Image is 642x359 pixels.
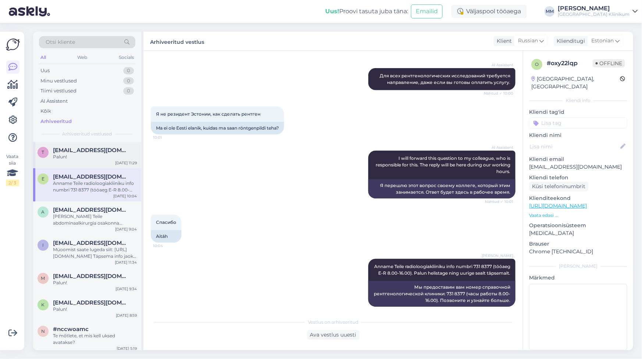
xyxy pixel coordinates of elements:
[53,332,137,346] div: Te mõtlete, et mis kell uksed avatakse?
[40,87,77,95] div: Tiimi vestlused
[411,4,443,18] button: Emailid
[53,273,130,279] span: mnoge32@gmail.com
[485,199,513,204] span: Nähtud ✓ 10:01
[529,174,627,182] p: Kliendi telefon
[40,118,72,125] div: Arhiveeritud
[40,98,68,105] div: AI Assistent
[53,147,130,154] span: triin.fokin@gmail.com
[115,226,137,232] div: [DATE] 9:04
[39,53,47,62] div: All
[151,122,284,134] div: Ma ei ole Eesti elanik, kuidas ma saan röntgenpildi teha?
[529,229,627,237] p: [MEDICAL_DATA]
[529,222,627,229] p: Operatsioonisüsteem
[113,193,137,199] div: [DATE] 10:04
[529,142,619,151] input: Lisa nimi
[558,11,629,17] div: [GEOGRAPHIC_DATA] Kliinikum
[115,160,137,166] div: [DATE] 11:29
[156,219,176,225] span: Спасибо
[53,154,137,160] div: Palun!
[41,275,45,281] span: m
[150,36,204,46] label: Arhiveeritud vestlus
[308,319,358,325] span: Vestlus on arhiveeritud
[6,180,19,186] div: 2 / 3
[53,207,130,213] span: Aigi.asser23@gmail.com
[531,75,620,91] div: [GEOGRAPHIC_DATA], [GEOGRAPHIC_DATA]
[116,286,137,292] div: [DATE] 9:34
[518,37,538,45] span: Russian
[376,155,511,174] span: I will forward this question to my colleague, who is responsible for this. The reply will be here...
[42,149,45,155] span: t
[535,61,539,67] span: o
[76,53,89,62] div: Web
[481,307,513,313] span: (Muudetud) 10:04
[529,274,627,282] p: Märkmed
[116,313,137,318] div: [DATE] 8:59
[42,176,45,182] span: E
[325,8,339,15] b: Uus!
[529,182,588,191] div: Küsi telefoninumbrit
[307,330,359,340] div: Ava vestlus uuesti
[6,38,20,52] img: Askly Logo
[53,240,130,246] span: ilveskadi@gmail.com
[40,67,50,74] div: Uus
[368,179,515,198] div: Я перешлю этот вопрос своему коллеге, который этим занимается. Ответ будет здесь в рабочее время.
[117,53,135,62] div: Socials
[42,209,45,215] span: A
[529,108,627,116] p: Kliendi tag'id
[53,306,137,313] div: Palun!
[53,180,137,193] div: Anname Teile radioloogiakliiniku info numbri 731 8377 (tööaeg E-R 8.00-16.00). Palun helistage ni...
[368,281,515,307] div: Мы предоставим вам номер справочной рентгенологической клиники: 731 8377 (часы работы 8.00-16.00)...
[529,248,627,256] p: Chrome [TECHNICAL_ID]
[529,194,627,202] p: Klienditeekond
[325,7,408,16] div: Proovi tasuta juba täna:
[529,163,627,171] p: [EMAIL_ADDRESS][DOMAIN_NAME]
[6,153,19,186] div: Vaata siia
[53,173,130,180] span: Elikarand@gmail.com
[482,253,513,258] span: [PERSON_NAME]
[41,328,45,334] span: n
[123,67,134,74] div: 0
[591,37,614,45] span: Estonian
[63,131,112,137] span: Arhiveeritud vestlused
[547,59,593,68] div: # oxy22lqp
[529,97,627,104] div: Kliendi info
[486,62,513,68] span: AI Assistent
[42,242,44,248] span: i
[529,117,627,129] input: Lisa tag
[117,346,137,351] div: [DATE] 5:19
[494,37,512,45] div: Klient
[558,6,638,17] a: [PERSON_NAME][GEOGRAPHIC_DATA] Kliinikum
[529,263,627,270] div: [PERSON_NAME]
[558,6,629,11] div: [PERSON_NAME]
[46,38,75,46] span: Otsi kliente
[529,240,627,248] p: Brauser
[40,77,77,85] div: Minu vestlused
[53,213,137,226] div: [PERSON_NAME] Teile abdominaalkirurgia osakonna sekretäri numbri 731 8228 (E-R 08.00-16.00), et T...
[53,299,130,306] span: kroot.padrik@gmail.com
[123,87,134,95] div: 0
[529,203,587,209] a: [URL][DOMAIN_NAME]
[115,260,137,265] div: [DATE] 11:34
[123,77,134,85] div: 0
[529,155,627,163] p: Kliendi email
[156,111,260,117] span: Я не резидент Эстонии, как сделать рентген
[374,264,511,276] span: Anname Teile radioloogiakliiniku info numbri 731 8377 (tööaeg E-R 8.00-16.00). Palun helistage ni...
[380,73,511,85] span: Для всех рентгенологических исследований требуется направление, даже если вы готовы оплатить услугу.
[593,59,625,67] span: Offline
[554,37,585,45] div: Klienditugi
[42,302,45,307] span: k
[545,6,555,17] div: MM
[53,279,137,286] div: Palun!
[529,131,627,139] p: Kliendi nimi
[451,5,527,18] div: Väljaspool tööaega
[484,91,513,96] span: Nähtud ✓ 10:00
[53,246,137,260] div: Müoomist saate lugeda siit: [URL][DOMAIN_NAME] Täpsema info jaoks palun pöörduge oma raviarsti [P...
[40,108,51,115] div: Kõik
[153,135,181,140] span: 10:01
[486,145,513,150] span: AI Assistent
[151,230,181,243] div: Aitäh
[53,326,89,332] span: #nccwoamc
[529,212,627,219] p: Vaata edasi ...
[153,243,181,249] span: 10:04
